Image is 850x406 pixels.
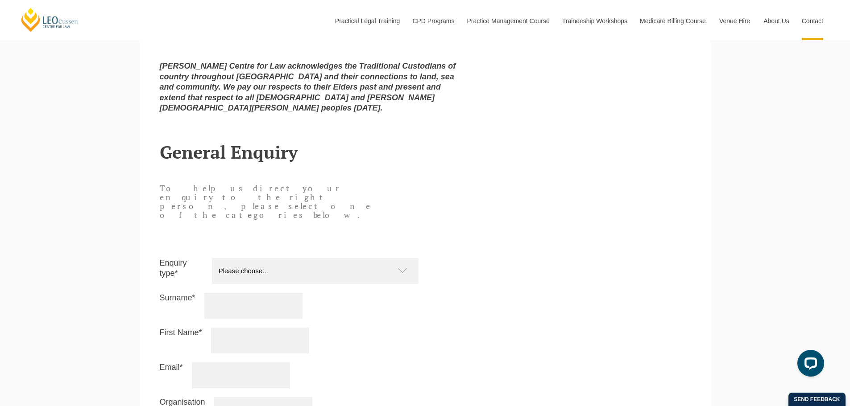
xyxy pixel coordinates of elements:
a: About Us [757,2,795,40]
p: To help us direct your enquiry to the right person, please select one of the categories below. [160,184,373,219]
label: Email* [160,362,183,386]
a: [PERSON_NAME] Centre for Law [20,7,79,33]
a: Medicare Billing Course [633,2,713,40]
label: Surname* [160,293,195,316]
h2: General Enquiry [160,142,691,162]
label: Enquiry type* [160,258,203,282]
a: Contact [795,2,830,40]
label: First Name* [160,328,202,351]
strong: [PERSON_NAME] Centre for Law acknowledges the Traditional Custodians of country throughout [GEOGR... [160,62,456,112]
a: Practice Management Course [460,2,556,40]
a: Venue Hire [713,2,757,40]
a: CPD Programs [406,2,460,40]
iframe: LiveChat chat widget [790,346,828,384]
a: Traineeship Workshops [556,2,633,40]
a: Practical Legal Training [328,2,406,40]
